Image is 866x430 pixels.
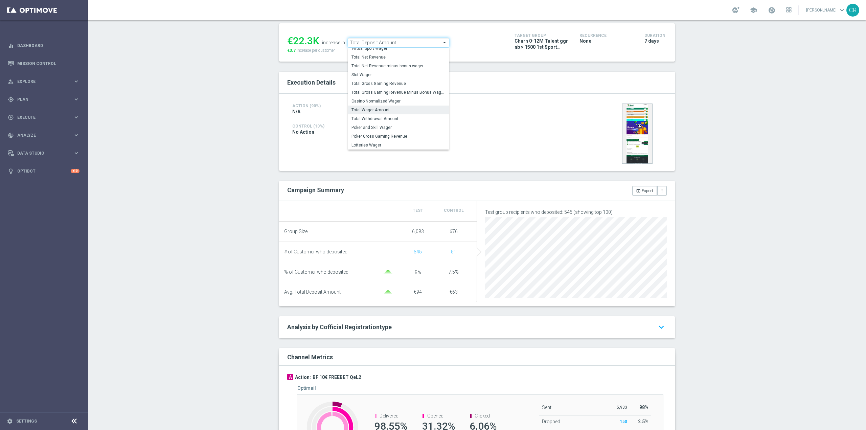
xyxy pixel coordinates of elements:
span: Slot Wager [351,72,446,77]
div: Channel Metrics [287,352,671,361]
span: Show unique customers [451,249,456,254]
span: 98% [639,405,648,410]
button: play_circle_outline Execute keyboard_arrow_right [7,115,80,120]
div: Optibot [8,162,79,180]
span: 9% [415,269,421,275]
i: keyboard_arrow_right [73,114,79,120]
i: keyboard_arrow_right [73,78,79,85]
span: €63 [450,289,458,295]
div: Mission Control [8,54,79,72]
span: €3.7 [287,48,296,53]
div: Execute [8,114,73,120]
span: Total Gross Gaming Revenue Minus Bonus Wagared [351,90,446,95]
h4: Control (10%) [292,124,535,129]
h3: BF 10€ FREEBET QeL2 [313,374,361,380]
div: Explore [8,78,73,85]
h4: Recurrence [579,33,634,38]
i: track_changes [8,132,14,138]
span: school [750,6,757,14]
span: Analyze [17,133,73,137]
button: open_in_browser Export [632,186,657,196]
i: keyboard_arrow_right [73,150,79,156]
span: Dropped [542,419,560,424]
button: gps_fixed Plan keyboard_arrow_right [7,97,80,102]
button: track_changes Analyze keyboard_arrow_right [7,133,80,138]
h4: Duration [644,33,667,38]
div: €22.3K [287,35,319,47]
span: # of Customer who deposited [284,249,347,255]
h3: Action: [295,374,311,380]
i: lightbulb [8,168,14,174]
span: Group Size [284,229,307,234]
img: gaussianGreen.svg [381,270,395,274]
i: keyboard_arrow_right [73,132,79,138]
span: No Action [292,129,314,135]
button: more_vert [657,186,667,196]
i: open_in_browser [636,188,641,193]
span: Total Withdrawal Amount [351,116,446,121]
div: CR [846,4,859,17]
div: Plan [8,96,73,103]
span: Show unique customers [414,249,422,254]
span: Poker Gross Gaming Revenue [351,134,446,139]
h5: Optimail [297,385,316,391]
span: 7.5% [449,269,459,275]
img: 36257.jpeg [622,104,653,164]
span: Execute [17,115,73,119]
div: equalizer Dashboard [7,43,80,48]
i: keyboard_arrow_down [656,321,667,333]
span: Plan [17,97,73,101]
span: None [579,38,591,44]
span: Total Gross Gaming Revenue [351,81,446,86]
button: person_search Explore keyboard_arrow_right [7,79,80,84]
div: A [287,374,293,380]
span: N/A [292,109,300,115]
a: Optibot [17,162,71,180]
button: Mission Control [7,61,80,66]
i: settings [7,418,13,424]
div: Data Studio [8,150,73,156]
div: Dashboard [8,37,79,54]
span: Total Wager Amount [351,107,446,113]
i: play_circle_outline [8,114,14,120]
span: increase per customer [297,48,335,53]
i: equalizer [8,43,14,49]
span: Control [444,208,464,213]
span: Delivered [380,413,398,418]
span: Casino Normalized Wager [351,98,446,104]
a: Mission Control [17,54,79,72]
a: Dashboard [17,37,79,54]
i: more_vert [660,188,664,193]
h2: Campaign Summary [287,186,344,194]
span: Churn 0-12M Talent ggr nb > 1500 1st Sport lftime [515,38,569,50]
span: 676 [450,229,458,234]
span: Clicked [475,413,490,418]
span: Execution Details [287,79,336,86]
span: 7 days [644,38,659,44]
span: Lotteries Wager [351,142,446,148]
span: Data Studio [17,151,73,155]
span: Test [413,208,423,213]
span: Poker and Skill Wager [351,125,446,130]
i: gps_fixed [8,96,14,103]
span: Total Net Revenue [351,54,446,60]
span: Total Net Revenue minus bonus wager [351,63,446,69]
p: Test group recipients who deposited: 545 (showing top 100) [485,209,667,215]
span: 150 [620,419,627,424]
a: Settings [16,419,37,423]
button: Data Studio keyboard_arrow_right [7,151,80,156]
a: Analysis by Cofficial Registrationtype keyboard_arrow_down [287,323,667,331]
span: 6,083 [412,229,424,234]
div: lightbulb Optibot +10 [7,168,80,174]
div: +10 [71,169,79,173]
i: person_search [8,78,14,85]
h4: Target Group [515,33,569,38]
span: Virtual Sport Wager [351,46,446,51]
span: keyboard_arrow_down [838,6,846,14]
